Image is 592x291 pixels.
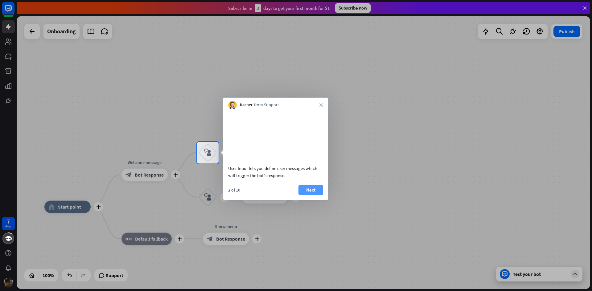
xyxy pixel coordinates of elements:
[228,165,323,179] div: User Input lets you define user messages which will trigger the bot’s response.
[5,2,23,21] button: Open LiveChat chat widget
[254,102,279,108] span: from Support
[228,187,240,193] div: 2 of 10
[204,149,212,156] i: block_user_input
[240,102,253,108] span: Kacper
[319,103,323,107] i: close
[298,185,323,195] button: Next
